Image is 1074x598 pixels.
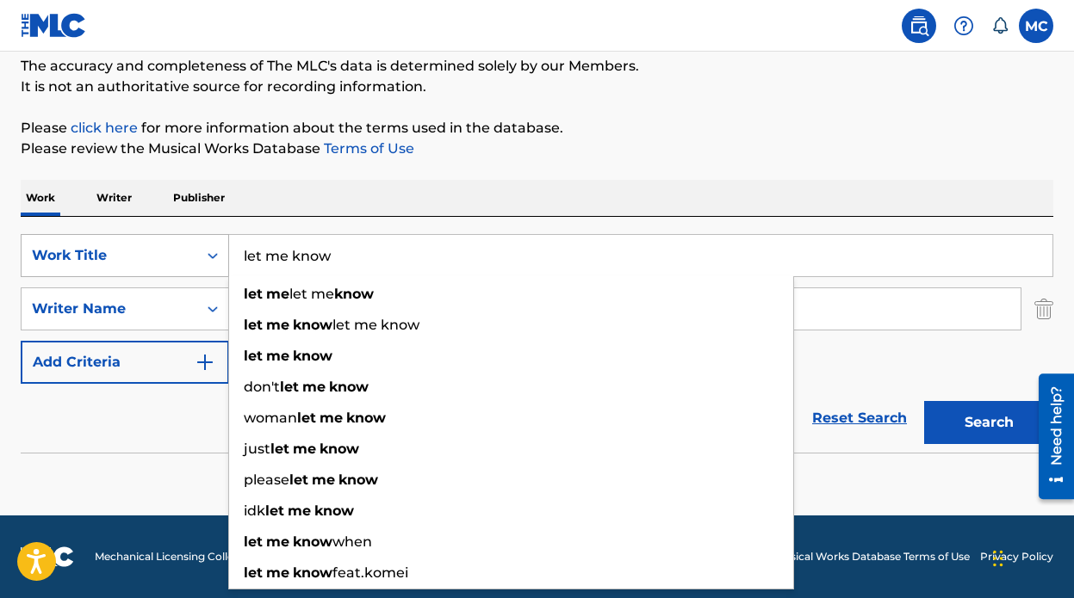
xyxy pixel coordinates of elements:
[297,410,316,426] strong: let
[32,299,187,319] div: Writer Name
[266,348,289,364] strong: me
[909,15,929,36] img: search
[21,234,1053,453] form: Search Form
[244,379,280,395] span: don't
[21,77,1053,97] p: It is not an authoritative source for recording information.
[953,15,974,36] img: help
[332,533,372,550] span: when
[244,286,263,302] strong: let
[980,549,1053,564] a: Privacy Policy
[329,379,369,395] strong: know
[332,317,419,333] span: let me know
[266,286,289,302] strong: me
[338,472,378,488] strong: know
[244,348,263,364] strong: let
[1026,367,1074,506] iframe: Resource Center
[289,286,334,302] span: let me
[195,352,215,373] img: 9d2ae6d4665cec9f34b9.svg
[334,286,374,302] strong: know
[280,379,299,395] strong: let
[293,533,332,550] strong: know
[293,441,316,457] strong: me
[244,317,263,333] strong: let
[924,401,1053,444] button: Search
[266,564,289,581] strong: me
[32,245,187,266] div: Work Title
[288,502,311,519] strong: me
[21,546,74,567] img: logo
[1034,287,1053,330] img: Delete Criterion
[265,502,284,519] strong: let
[289,472,308,488] strong: let
[293,348,332,364] strong: know
[21,139,1053,159] p: Please review the Musical Works Database
[988,515,1074,598] iframe: Chat Widget
[244,441,270,457] span: just
[774,549,970,564] a: Musical Works Database Terms of Use
[991,17,1009,34] div: Notifications
[902,9,936,43] a: Public Search
[312,472,335,488] strong: me
[320,441,359,457] strong: know
[332,564,408,581] span: feat.komei
[293,317,332,333] strong: know
[91,180,137,216] p: Writer
[320,140,414,157] a: Terms of Use
[71,120,138,136] a: click here
[244,472,289,488] span: please
[947,9,981,43] div: Help
[21,13,87,38] img: MLC Logo
[21,56,1053,77] p: The accuracy and completeness of The MLC's data is determined solely by our Members.
[244,502,265,519] span: idk
[346,410,386,426] strong: know
[95,549,295,564] span: Mechanical Licensing Collective © 2025
[804,399,916,437] a: Reset Search
[244,564,263,581] strong: let
[1019,9,1053,43] div: User Menu
[266,533,289,550] strong: me
[21,180,60,216] p: Work
[993,533,1003,584] div: Drag
[21,341,229,384] button: Add Criteria
[266,317,289,333] strong: me
[244,533,263,550] strong: let
[270,441,289,457] strong: let
[244,410,297,426] span: woman
[168,180,230,216] p: Publisher
[21,118,1053,139] p: Please for more information about the terms used in the database.
[320,410,343,426] strong: me
[293,564,332,581] strong: know
[302,379,326,395] strong: me
[314,502,354,519] strong: know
